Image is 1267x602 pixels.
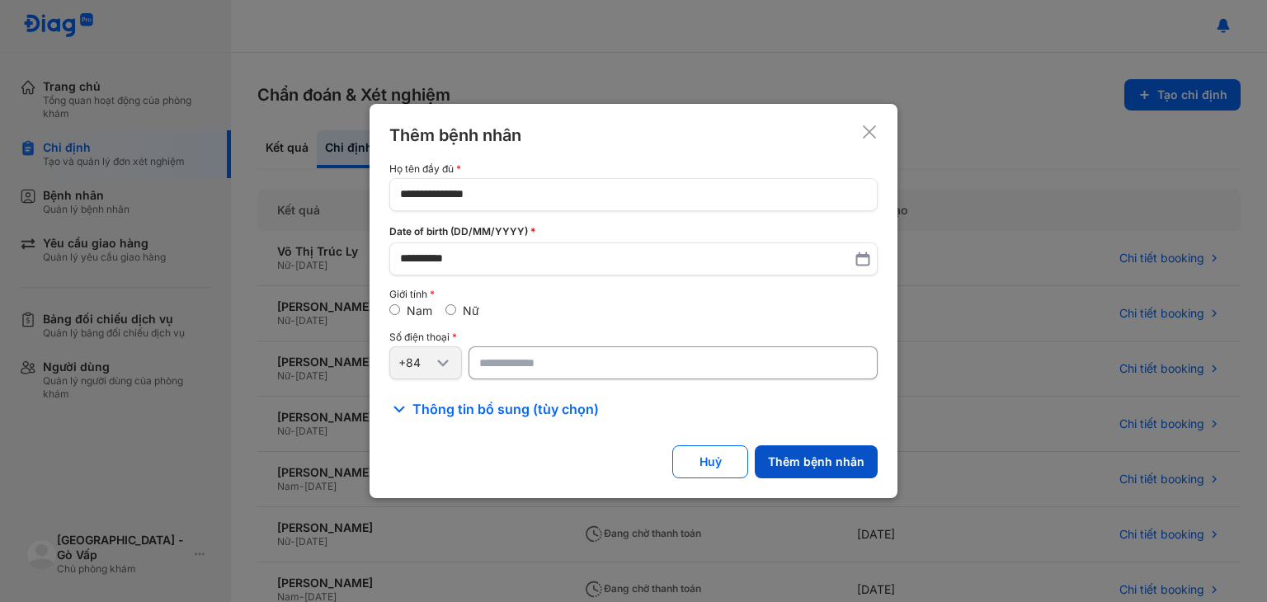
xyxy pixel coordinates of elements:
[389,289,878,300] div: Giới tính
[398,355,433,370] div: +84
[389,332,878,343] div: Số điện thoại
[389,163,878,175] div: Họ tên đầy đủ
[755,445,878,478] button: Thêm bệnh nhân
[412,399,599,419] span: Thông tin bổ sung (tùy chọn)
[407,303,432,317] label: Nam
[463,303,479,317] label: Nữ
[389,224,878,239] div: Date of birth (DD/MM/YYYY)
[389,124,521,147] div: Thêm bệnh nhân
[672,445,748,478] button: Huỷ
